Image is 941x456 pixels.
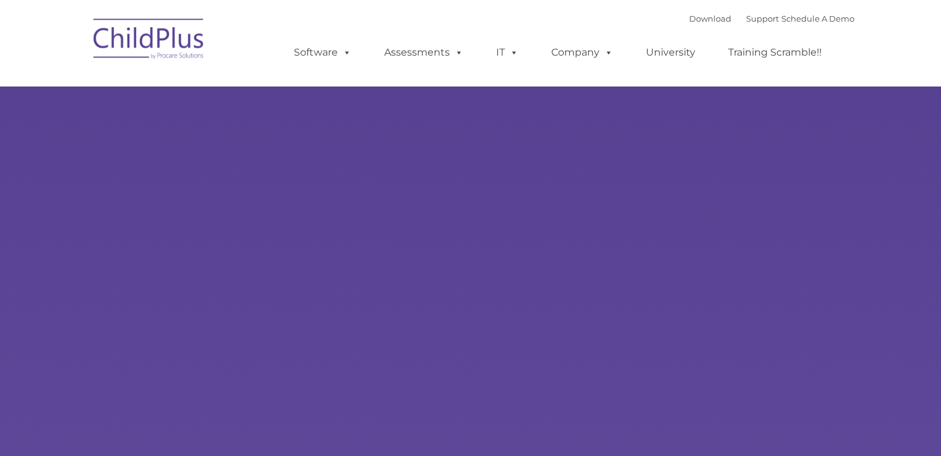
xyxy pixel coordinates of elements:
font: | [689,14,854,23]
a: Support [746,14,779,23]
a: Schedule A Demo [781,14,854,23]
a: Assessments [372,40,476,65]
a: University [634,40,708,65]
a: Company [539,40,625,65]
a: IT [484,40,531,65]
a: Training Scramble!! [716,40,834,65]
a: Software [281,40,364,65]
img: ChildPlus by Procare Solutions [87,10,211,72]
a: Download [689,14,731,23]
